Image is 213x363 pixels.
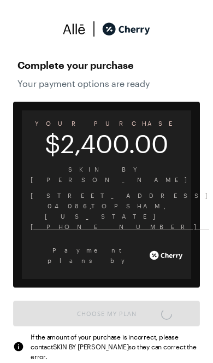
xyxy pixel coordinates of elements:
[13,341,24,352] img: svg%3e
[22,136,191,151] span: $2,400.00
[31,245,147,266] span: Payment plans by
[22,116,191,131] span: YOUR PURCHASE
[63,21,86,37] img: svg%3e
[31,332,200,361] span: If the amount of your purchase is incorrect, please contact SKIN BY [PERSON_NAME] so they can cor...
[31,164,182,185] span: SKIN BY [PERSON_NAME]
[86,21,102,37] img: svg%3e
[150,247,182,264] img: cherry_white_logo-JPerc-yG.svg
[102,21,150,37] img: cherry_black_logo-DrOE_MJI.svg
[13,301,200,326] button: Choose My Plan
[31,190,182,221] span: [STREET_ADDRESS] 04086 , Topsham , [US_STATE]
[17,78,196,89] span: Your payment options are ready
[17,56,196,74] span: Complete your purchase
[31,221,182,232] span: [PHONE_NUMBER]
